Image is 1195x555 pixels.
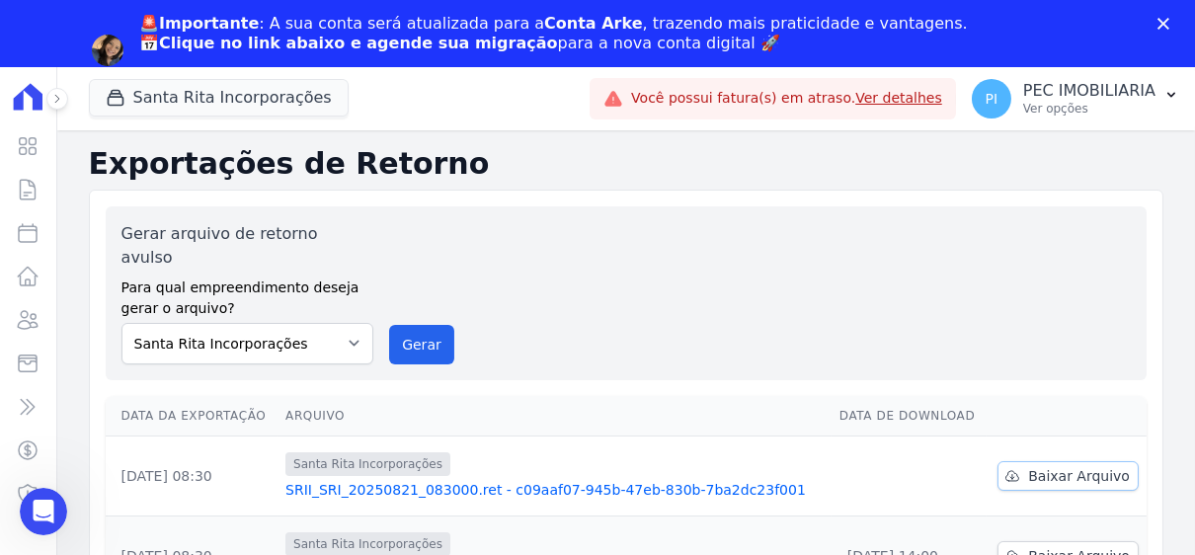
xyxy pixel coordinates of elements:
[832,396,987,436] th: Data de Download
[139,65,302,87] a: Agendar migração
[1157,18,1177,30] div: Fechar
[986,92,998,106] span: PI
[544,14,642,33] b: Conta Arke
[89,79,349,117] button: Santa Rita Incorporações
[121,270,374,319] label: Para qual empreendimento deseja gerar o arquivo?
[278,396,832,436] th: Arquivo
[1023,101,1155,117] p: Ver opções
[285,480,824,500] a: SRII_SRI_20250821_083000.ret - c09aaf07-945b-47eb-830b-7ba2dc23f001
[855,90,942,106] a: Ver detalhes
[106,436,279,515] td: [DATE] 08:30
[139,14,968,53] div: : A sua conta será atualizada para a , trazendo mais praticidade e vantagens. 📅 para a nova conta...
[92,35,123,66] img: Profile image for Adriane
[159,34,558,52] b: Clique no link abaixo e agende sua migração
[20,488,67,535] iframe: Intercom live chat
[1028,466,1130,486] span: Baixar Arquivo
[997,461,1139,491] a: Baixar Arquivo
[121,222,374,270] label: Gerar arquivo de retorno avulso
[106,396,279,436] th: Data da Exportação
[285,452,450,476] span: Santa Rita Incorporações
[1023,81,1155,101] p: PEC IMOBILIARIA
[139,14,259,33] b: 🚨Importante
[389,325,454,364] button: Gerar
[631,88,942,109] span: Você possui fatura(s) em atraso.
[956,71,1195,126] button: PI PEC IMOBILIARIA Ver opções
[89,146,1163,182] h2: Exportações de Retorno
